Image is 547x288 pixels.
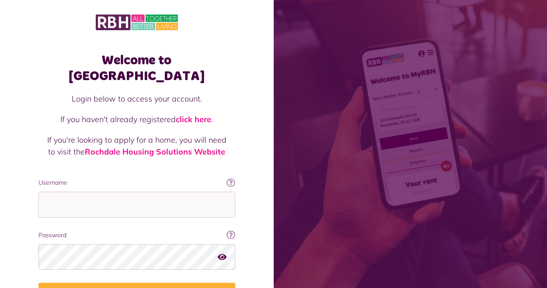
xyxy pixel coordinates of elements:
[176,114,211,124] a: click here
[47,134,226,158] p: If you're looking to apply for a home, you will need to visit the
[38,53,235,84] h1: Welcome to [GEOGRAPHIC_DATA]
[38,231,235,240] label: Password
[47,93,226,105] p: Login below to access your account.
[85,147,225,157] a: Rochdale Housing Solutions Website
[96,13,178,32] img: MyRBH
[47,113,226,125] p: If you haven't already registered .
[38,178,235,187] label: Username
